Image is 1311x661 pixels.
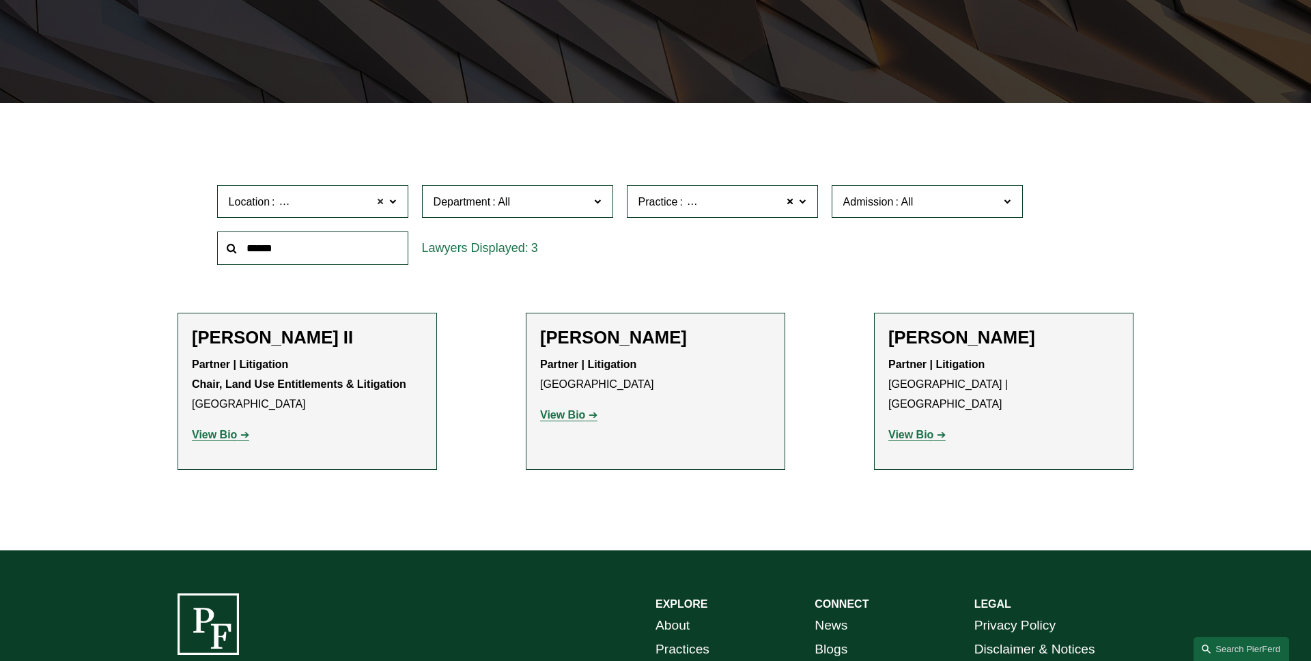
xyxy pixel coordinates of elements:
[540,355,771,395] p: [GEOGRAPHIC_DATA]
[888,355,1119,414] p: [GEOGRAPHIC_DATA] | [GEOGRAPHIC_DATA]
[888,327,1119,348] h2: [PERSON_NAME]
[192,327,423,348] h2: [PERSON_NAME] II
[540,409,597,421] a: View Bio
[974,598,1011,610] strong: LEGAL
[843,196,894,208] span: Admission
[540,358,636,370] strong: Partner | Litigation
[655,598,707,610] strong: EXPLORE
[192,429,249,440] a: View Bio
[1194,637,1289,661] a: Search this site
[434,196,491,208] span: Department
[277,193,391,211] span: [GEOGRAPHIC_DATA]
[531,241,538,255] span: 3
[655,614,690,638] a: About
[540,409,585,421] strong: View Bio
[229,196,270,208] span: Location
[685,193,852,211] span: Land Use Entitlements & Litigation
[815,598,869,610] strong: CONNECT
[638,196,678,208] span: Practice
[815,614,847,638] a: News
[974,614,1056,638] a: Privacy Policy
[888,429,933,440] strong: View Bio
[540,327,771,348] h2: [PERSON_NAME]
[192,358,406,390] strong: Partner | Litigation Chair, Land Use Entitlements & Litigation
[888,358,985,370] strong: Partner | Litigation
[192,429,237,440] strong: View Bio
[888,429,946,440] a: View Bio
[192,355,423,414] p: [GEOGRAPHIC_DATA]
